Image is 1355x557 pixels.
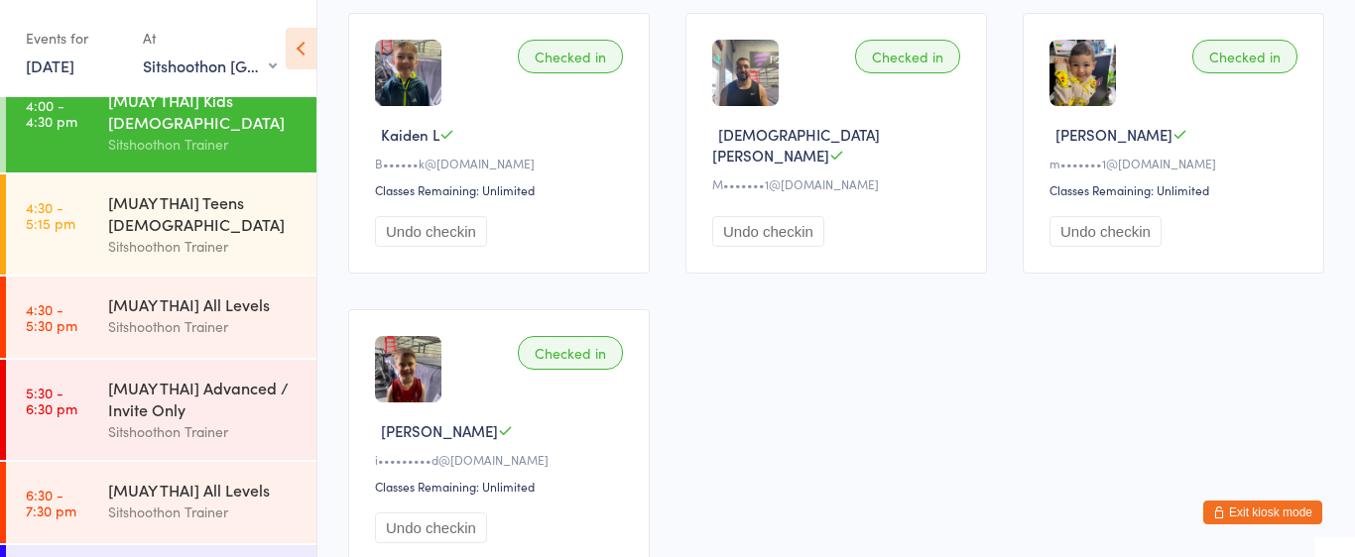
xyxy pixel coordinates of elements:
[6,174,316,275] a: 4:30 -5:15 pm[MUAY THAI] Teens [DEMOGRAPHIC_DATA]Sitshoothon Trainer
[712,216,824,247] button: Undo checkin
[26,385,77,416] time: 5:30 - 6:30 pm
[26,55,74,76] a: [DATE]
[381,420,498,441] span: [PERSON_NAME]
[6,277,316,358] a: 4:30 -5:30 pm[MUAY THAI] All LevelsSitshoothon Trainer
[712,175,966,192] div: M•••••••1@[DOMAIN_NAME]
[1192,40,1297,73] div: Checked in
[381,124,439,145] span: Kaiden L
[518,336,623,370] div: Checked in
[375,216,487,247] button: Undo checkin
[26,22,123,55] div: Events for
[1203,501,1322,524] button: Exit kiosk mode
[143,22,277,55] div: At
[375,478,629,495] div: Classes Remaining: Unlimited
[1055,124,1172,145] span: [PERSON_NAME]
[6,72,316,172] a: 4:00 -4:30 pm[MUAY THAI] Kids [DEMOGRAPHIC_DATA]Sitshoothon Trainer
[375,155,629,171] div: B••••••k@[DOMAIN_NAME]
[108,420,300,443] div: Sitshoothon Trainer
[375,336,441,402] img: image1749102505.png
[26,301,77,333] time: 4:30 - 5:30 pm
[108,293,300,315] div: [MUAY THAI] All Levels
[6,360,316,460] a: 5:30 -6:30 pm[MUAY THAI] Advanced / Invite OnlySitshoothon Trainer
[143,55,277,76] div: Sitshoothon [GEOGRAPHIC_DATA]
[108,89,300,133] div: [MUAY THAI] Kids [DEMOGRAPHIC_DATA]
[26,97,77,129] time: 4:00 - 4:30 pm
[1049,155,1303,171] div: m•••••••1@[DOMAIN_NAME]
[712,124,880,166] span: [DEMOGRAPHIC_DATA][PERSON_NAME]
[108,501,300,523] div: Sitshoothon Trainer
[1049,40,1116,106] img: image1745820177.png
[108,235,300,258] div: Sitshoothon Trainer
[712,40,779,106] img: image1746600058.png
[108,315,300,338] div: Sitshoothon Trainer
[108,191,300,235] div: [MUAY THAI] Teens [DEMOGRAPHIC_DATA]
[6,462,316,543] a: 6:30 -7:30 pm[MUAY THAI] All LevelsSitshoothon Trainer
[375,512,487,543] button: Undo checkin
[1049,216,1162,247] button: Undo checkin
[1049,181,1303,198] div: Classes Remaining: Unlimited
[375,181,629,198] div: Classes Remaining: Unlimited
[375,451,629,468] div: i•••••••••d@[DOMAIN_NAME]
[855,40,960,73] div: Checked in
[108,377,300,420] div: [MUAY THAI] Advanced / Invite Only
[108,479,300,501] div: [MUAY THAI] All Levels
[26,487,76,518] time: 6:30 - 7:30 pm
[108,133,300,156] div: Sitshoothon Trainer
[518,40,623,73] div: Checked in
[26,199,75,231] time: 4:30 - 5:15 pm
[375,40,441,106] img: image1745823868.png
